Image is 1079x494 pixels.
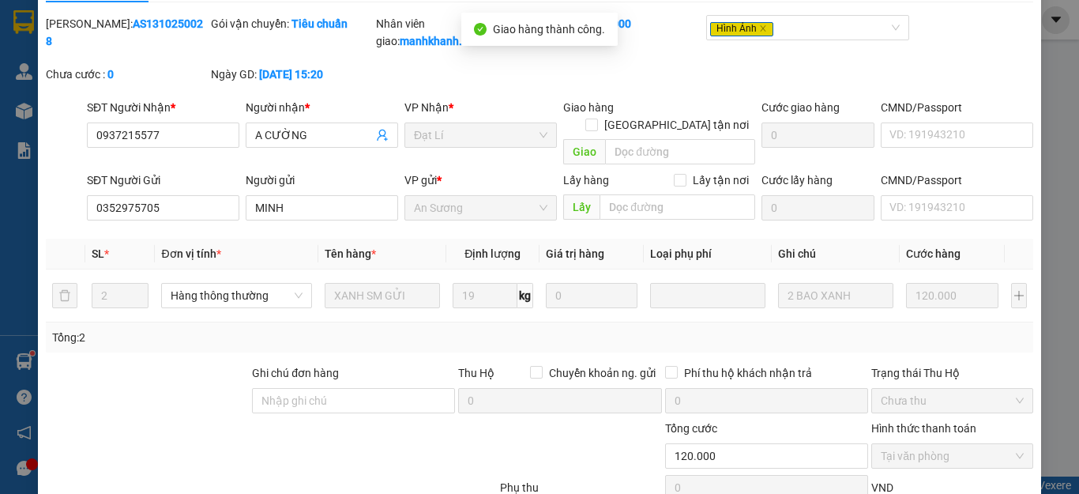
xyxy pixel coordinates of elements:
div: SĐT Người Gửi [87,172,239,189]
span: ---------------------------------------------- [34,98,203,111]
span: Hàng thông thường [171,284,302,307]
input: 0 [906,283,998,308]
button: delete [52,283,77,308]
span: Thu Hộ [458,367,494,379]
input: Dọc đường [605,139,755,164]
span: GỬI KHÁCH HÀNG [71,113,166,125]
input: VD: Bàn, Ghế [325,283,440,308]
div: Gói vận chuyển: [211,15,373,32]
b: [DATE] 15:20 [259,68,323,81]
span: Chuyển khoản ng. gửi [543,364,662,382]
span: Giao hàng [563,101,614,114]
b: manhkhanh.tienoanh [400,35,507,47]
input: Ghi chú đơn hàng [252,388,455,413]
div: Nhân viên giao: [376,15,538,50]
strong: NHẬN HÀNG NHANH - GIAO TỐC HÀNH [62,26,219,36]
span: [GEOGRAPHIC_DATA] tận nơi [598,116,755,134]
span: SL [92,247,104,260]
span: Đơn vị tính [161,247,220,260]
div: Người gửi [246,172,398,189]
input: Cước giao hàng [761,123,874,148]
label: Hình thức thanh toán [871,422,976,435]
span: user-add [376,129,389,141]
div: SĐT Người Nhận [87,99,239,116]
span: Định lượng [464,247,521,260]
div: CMND/Passport [881,172,1033,189]
span: Giao hàng thành công. [493,23,605,36]
div: Người nhận [246,99,398,116]
span: VP Nhận [404,101,449,114]
input: 0 [546,283,638,308]
label: Ghi chú đơn hàng [252,367,339,379]
span: ĐT:0935 882 082 [6,85,63,92]
b: Tiêu chuẩn [291,17,348,30]
strong: 1900 633 614 [106,39,174,51]
span: close [759,25,767,32]
span: Cước hàng [906,247,961,260]
input: Dọc đường [600,194,755,220]
span: Tên hàng [325,247,376,260]
span: kg [517,283,533,308]
input: Ghi Chú [778,283,893,308]
b: 0 [107,68,114,81]
span: Lấy hàng [563,174,609,187]
div: Cước rồi : [541,15,703,32]
span: Tại văn phòng [881,444,1024,468]
th: Loại phụ phí [644,239,772,270]
div: [PERSON_NAME]: [46,15,208,50]
label: Cước lấy hàng [761,174,833,187]
div: Chưa cước : [46,66,208,83]
span: VP Gửi: [GEOGRAPHIC_DATA] [6,58,114,66]
span: ĐC: QL14, Chợ Đạt Lý [120,72,197,80]
span: Tổng cước [665,422,717,435]
span: Hình Ảnh [710,22,773,36]
img: logo [6,10,46,50]
div: VP gửi [404,172,557,189]
span: An Sương [414,196,547,220]
span: ĐC: 266 Đồng Đen, P10, Q TB [6,72,110,80]
th: Ghi chú [772,239,900,270]
label: Cước giao hàng [761,101,840,114]
span: Lấy tận nơi [686,172,755,189]
span: VND [871,481,893,494]
span: VP Nhận: Đạt Lí [120,58,177,66]
span: check-circle [474,23,487,36]
span: Giao [563,139,605,164]
div: CMND/Passport [881,99,1033,116]
span: Lấy [563,194,600,220]
span: CTY TNHH DLVT TIẾN OANH [58,9,221,24]
div: Ngày GD: [211,66,373,83]
span: Đạt Lí [414,123,547,147]
span: Chưa thu [881,389,1024,413]
span: Giá trị hàng [546,247,604,260]
span: Phí thu hộ khách nhận trả [678,364,818,382]
span: ĐT: 0931 608 606 [120,85,179,92]
div: Tổng: 2 [52,329,418,346]
div: Trạng thái Thu Hộ [871,364,1033,382]
input: Cước lấy hàng [761,195,874,221]
button: plus [1011,283,1027,308]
